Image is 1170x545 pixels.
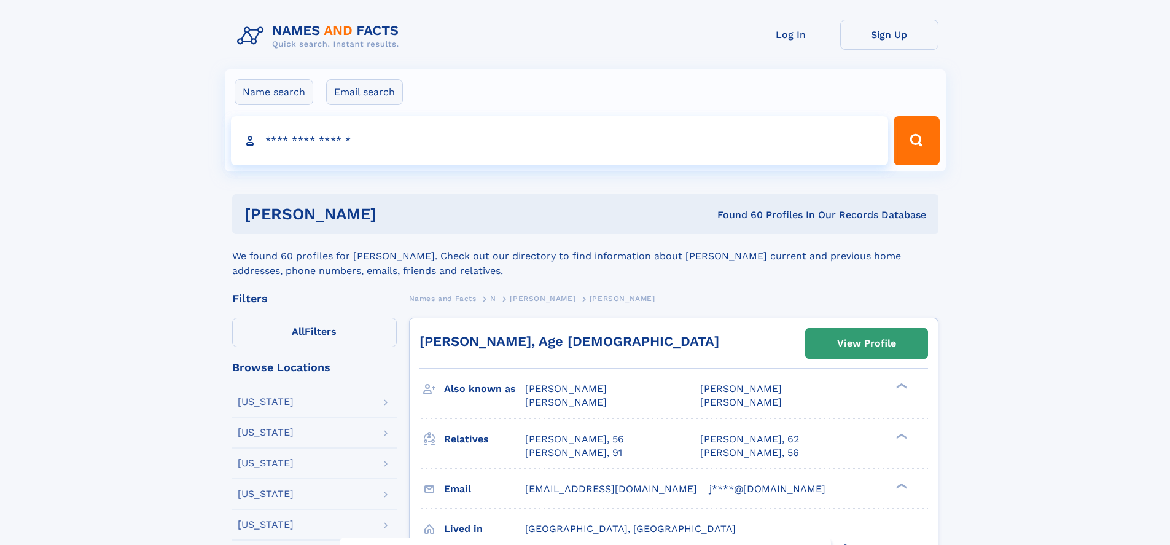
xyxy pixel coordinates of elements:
[326,79,403,105] label: Email search
[742,20,840,50] a: Log In
[700,383,782,394] span: [PERSON_NAME]
[232,318,397,347] label: Filters
[444,378,525,399] h3: Also known as
[419,334,719,349] a: [PERSON_NAME], Age [DEMOGRAPHIC_DATA]
[444,479,525,500] h3: Email
[235,79,313,105] label: Name search
[231,116,889,165] input: search input
[893,432,908,440] div: ❯
[232,293,397,304] div: Filters
[238,520,294,530] div: [US_STATE]
[525,396,607,408] span: [PERSON_NAME]
[232,362,397,373] div: Browse Locations
[525,523,736,535] span: [GEOGRAPHIC_DATA], [GEOGRAPHIC_DATA]
[525,483,697,495] span: [EMAIL_ADDRESS][DOMAIN_NAME]
[238,428,294,437] div: [US_STATE]
[510,294,575,303] span: [PERSON_NAME]
[238,458,294,468] div: [US_STATE]
[292,326,305,337] span: All
[590,294,655,303] span: [PERSON_NAME]
[232,20,409,53] img: Logo Names and Facts
[894,116,939,165] button: Search Button
[232,234,938,278] div: We found 60 profiles for [PERSON_NAME]. Check out our directory to find information about [PERSON...
[893,482,908,490] div: ❯
[444,429,525,450] h3: Relatives
[700,396,782,408] span: [PERSON_NAME]
[238,489,294,499] div: [US_STATE]
[837,329,896,358] div: View Profile
[700,446,799,460] a: [PERSON_NAME], 56
[525,446,622,460] a: [PERSON_NAME], 91
[490,291,496,306] a: N
[409,291,477,306] a: Names and Facts
[840,20,938,50] a: Sign Up
[806,329,927,358] a: View Profile
[525,433,624,446] a: [PERSON_NAME], 56
[490,294,496,303] span: N
[547,208,926,222] div: Found 60 Profiles In Our Records Database
[238,397,294,407] div: [US_STATE]
[510,291,575,306] a: [PERSON_NAME]
[700,433,799,446] a: [PERSON_NAME], 62
[444,519,525,539] h3: Lived in
[525,383,607,394] span: [PERSON_NAME]
[893,382,908,390] div: ❯
[244,206,547,222] h1: [PERSON_NAME]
